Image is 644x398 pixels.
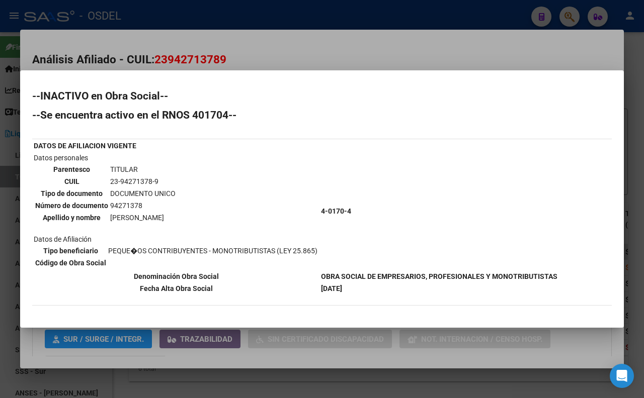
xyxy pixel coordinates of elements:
th: Fecha Alta Obra Social [33,283,319,294]
th: Tipo beneficiario [35,245,107,256]
td: DOCUMENTO UNICO [110,188,176,199]
td: 94271378 [110,200,176,211]
b: 4-0170-4 [321,207,351,215]
td: TITULAR [110,164,176,175]
td: 23-94271378-9 [110,176,176,187]
b: DATOS DE AFILIACION VIGENTE [34,142,136,150]
td: Datos personales Datos de Afiliación [33,152,319,270]
b: OBRA SOCIAL DE EMPRESARIOS, PROFESIONALES Y MONOTRIBUTISTAS [321,272,557,280]
th: CUIL [35,176,109,187]
td: [PERSON_NAME] [110,212,176,223]
h2: --Se encuentra activo en el RNOS 401704-- [32,110,612,120]
div: Open Intercom Messenger [610,364,634,388]
th: Parentesco [35,164,109,175]
th: Denominación Obra Social [33,271,319,282]
th: Código de Obra Social [35,257,107,268]
h2: --INACTIVO en Obra Social-- [32,91,612,101]
th: Apellido y nombre [35,212,109,223]
th: Número de documento [35,200,109,211]
b: [DATE] [321,284,342,292]
th: Tipo de documento [35,188,109,199]
td: PEQUE�OS CONTRIBUYENTES - MONOTRIBUTISTAS (LEY 25.865) [108,245,318,256]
